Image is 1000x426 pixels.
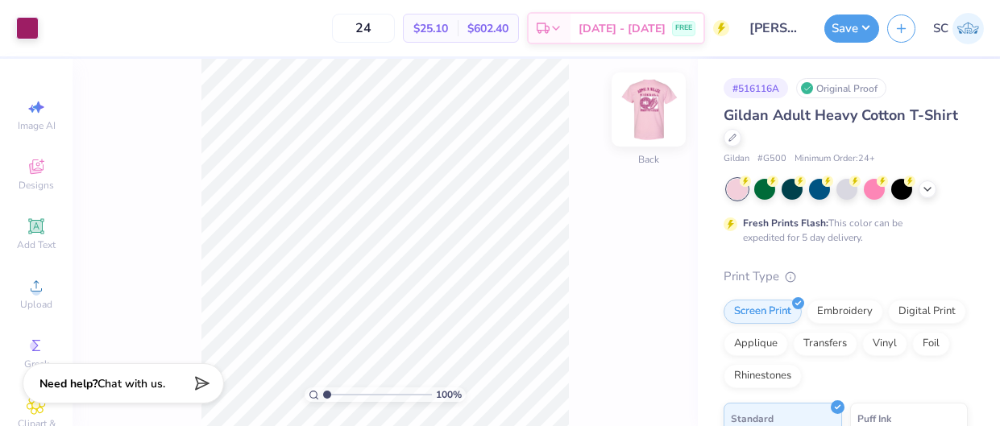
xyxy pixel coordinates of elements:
[467,20,508,37] span: $602.40
[724,364,802,388] div: Rhinestones
[20,298,52,311] span: Upload
[724,152,749,166] span: Gildan
[413,20,448,37] span: $25.10
[675,23,692,34] span: FREE
[795,152,875,166] span: Minimum Order: 24 +
[933,13,984,44] a: SC
[743,217,828,230] strong: Fresh Prints Flash:
[796,78,886,98] div: Original Proof
[912,332,950,356] div: Foil
[724,105,958,125] span: Gildan Adult Heavy Cotton T-Shirt
[807,300,883,324] div: Embroidery
[724,78,788,98] div: # 516116A
[19,179,54,192] span: Designs
[724,300,802,324] div: Screen Print
[757,152,786,166] span: # G500
[724,267,968,286] div: Print Type
[24,358,49,370] span: Greek
[579,20,666,37] span: [DATE] - [DATE]
[743,216,941,245] div: This color can be expedited for 5 day delivery.
[638,152,659,167] div: Back
[616,77,681,142] img: Back
[952,13,984,44] img: Sophia Carpenter
[933,19,948,38] span: SC
[888,300,966,324] div: Digital Print
[18,119,56,132] span: Image AI
[436,387,462,402] span: 100 %
[824,14,879,43] button: Save
[39,376,98,391] strong: Need help?
[332,14,395,43] input: – –
[737,12,816,44] input: Untitled Design
[724,332,788,356] div: Applique
[17,238,56,251] span: Add Text
[862,332,907,356] div: Vinyl
[98,376,165,391] span: Chat with us.
[793,332,857,356] div: Transfers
